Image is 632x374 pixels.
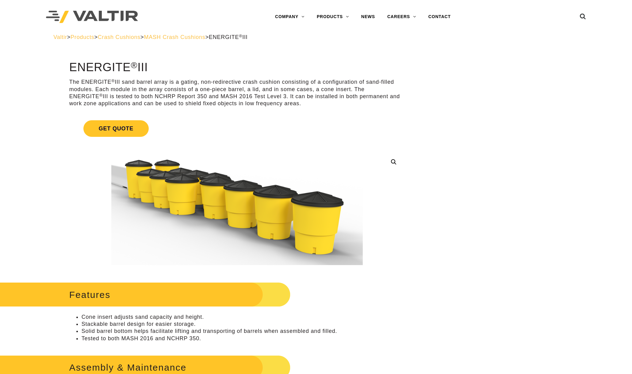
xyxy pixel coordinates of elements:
sup: ® [131,60,137,70]
a: CAREERS [381,11,422,23]
h1: ENERGITE III [69,61,405,74]
a: PRODUCTS [311,11,355,23]
sup: ® [99,93,103,98]
a: Crash Cushions [98,34,140,40]
a: CONTACT [422,11,457,23]
a: NEWS [355,11,381,23]
div: > > > > [53,34,579,41]
li: Cone insert adjusts sand capacity and height. [82,314,405,321]
p: The ENERGITE III sand barrel array is a gating, non-redirective crash cushion consisting of a con... [69,79,405,107]
a: COMPANY [269,11,311,23]
a: Valtir [53,34,67,40]
sup: ® [111,79,115,83]
span: ENERGITE III [209,34,248,40]
li: Tested to both MASH 2016 and NCHRP 350. [82,335,405,342]
li: Stackable barrel design for easier storage. [82,321,405,328]
sup: ® [239,34,242,38]
a: Products [71,34,94,40]
a: MASH Crash Cushions [144,34,205,40]
img: Valtir [46,11,138,23]
a: Get Quote [69,113,405,144]
li: Solid barrel bottom helps facilitate lifting and transporting of barrels when assembled and filled. [82,328,405,335]
span: Get Quote [83,120,149,137]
